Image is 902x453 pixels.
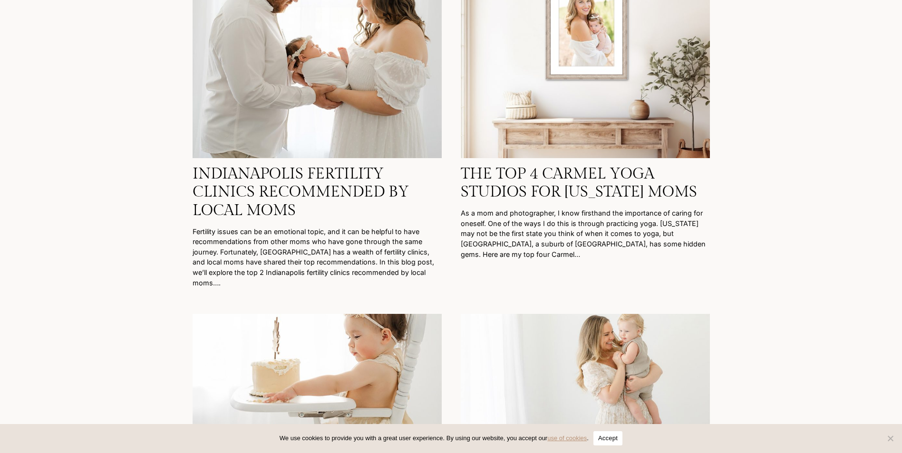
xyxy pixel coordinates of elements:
p: As a mom and photographer, I know firsthand the importance of caring for oneself. One of the ways... [461,208,710,259]
button: Accept [593,431,622,445]
p: Fertility issues can be an emotional topic, and it can be helpful to have recommendations from ot... [193,226,442,288]
span: No [885,434,895,443]
a: use of cookies [547,434,587,442]
a: Indianapolis Fertility Clinics Recommended by Local Moms [193,165,409,219]
a: The Top 4 Carmel Yoga Studios For [US_STATE] Moms [461,165,697,201]
span: We use cookies to provide you with a great user experience. By using our website, you accept our . [280,434,589,443]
